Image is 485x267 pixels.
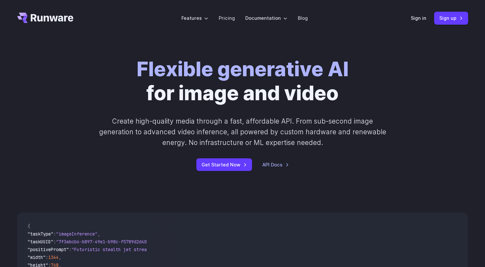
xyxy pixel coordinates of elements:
[69,247,72,252] span: :
[53,239,56,245] span: :
[98,231,100,237] span: ,
[56,231,98,237] span: "imageInference"
[53,231,56,237] span: :
[56,239,155,245] span: "7f3ebcb6-b897-49e1-b98c-f5789d2d40d7"
[28,231,53,237] span: "taskType"
[219,14,235,22] a: Pricing
[262,161,289,168] a: API Docs
[434,12,468,24] a: Sign up
[28,239,53,245] span: "taskUUID"
[28,223,30,229] span: {
[17,13,74,23] a: Go to /
[98,116,387,148] p: Create high-quality media through a fast, affordable API. From sub-second image generation to adv...
[28,254,46,260] span: "width"
[245,14,287,22] label: Documentation
[48,254,59,260] span: 1344
[46,254,48,260] span: :
[28,247,69,252] span: "positivePrompt"
[72,247,307,252] span: "Futuristic stealth jet streaking through a neon-lit cityscape with glowing purple exhaust"
[59,254,61,260] span: ,
[137,57,349,81] strong: Flexible generative AI
[298,14,308,22] a: Blog
[137,57,349,105] h1: for image and video
[411,14,426,22] a: Sign in
[196,158,252,171] a: Get Started Now
[181,14,208,22] label: Features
